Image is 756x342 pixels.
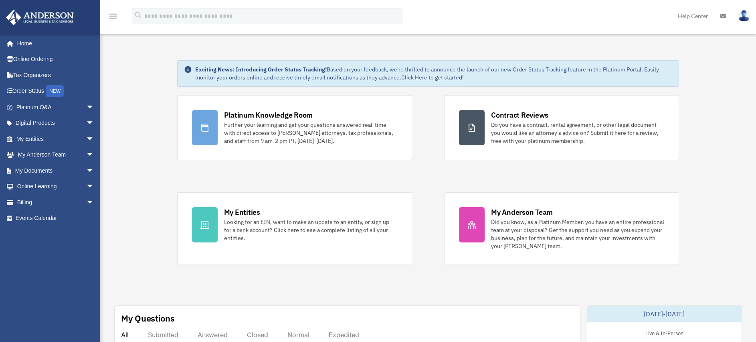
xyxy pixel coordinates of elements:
a: Online Ordering [6,51,106,67]
span: arrow_drop_down [86,115,102,132]
div: Platinum Knowledge Room [224,110,313,120]
a: Tax Organizers [6,67,106,83]
span: arrow_drop_down [86,131,102,147]
a: My Entitiesarrow_drop_down [6,131,106,147]
div: My Questions [121,312,175,324]
a: Platinum Q&Aarrow_drop_down [6,99,106,115]
a: My Anderson Team Did you know, as a Platinum Member, you have an entire professional team at your... [444,192,679,265]
div: Did you know, as a Platinum Member, you have an entire professional team at your disposal? Get th... [491,218,664,250]
span: arrow_drop_down [86,194,102,211]
div: Based on your feedback, we're thrilled to announce the launch of our new Order Status Tracking fe... [195,65,673,81]
a: menu [108,14,118,21]
a: My Anderson Teamarrow_drop_down [6,147,106,163]
a: My Entities Looking for an EIN, want to make an update to an entity, or sign up for a bank accoun... [177,192,412,265]
a: Click Here to get started! [401,74,464,81]
div: Live & In-Person [639,328,690,337]
img: Anderson Advisors Platinum Portal [4,10,76,25]
a: Contract Reviews Do you have a contract, rental agreement, or other legal document you would like... [444,95,679,160]
i: search [134,11,143,20]
div: Looking for an EIN, want to make an update to an entity, or sign up for a bank account? Click her... [224,218,397,242]
span: arrow_drop_down [86,99,102,116]
a: Digital Productsarrow_drop_down [6,115,106,131]
a: Billingarrow_drop_down [6,194,106,210]
a: My Documentsarrow_drop_down [6,163,106,179]
div: Do you have a contract, rental agreement, or other legal document you would like an attorney's ad... [491,121,664,145]
div: Further your learning and get your questions answered real-time with direct access to [PERSON_NAM... [224,121,397,145]
div: My Anderson Team [491,207,553,217]
span: arrow_drop_down [86,179,102,195]
div: Answered [198,331,228,339]
div: Normal [287,331,309,339]
div: Expedited [329,331,359,339]
strong: Exciting News: Introducing Order Status Tracking! [195,66,327,73]
a: Events Calendar [6,210,106,226]
span: arrow_drop_down [86,147,102,163]
div: All [121,331,129,339]
div: Closed [247,331,268,339]
div: Submitted [148,331,178,339]
div: NEW [46,85,64,97]
a: Order StatusNEW [6,83,106,100]
div: Contract Reviews [491,110,548,120]
a: Platinum Knowledge Room Further your learning and get your questions answered real-time with dire... [177,95,412,160]
div: My Entities [224,207,260,217]
span: arrow_drop_down [86,163,102,179]
a: Home [6,35,102,51]
img: User Pic [738,10,750,22]
i: menu [108,11,118,21]
div: [DATE]-[DATE] [587,306,742,322]
a: Online Learningarrow_drop_down [6,179,106,195]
